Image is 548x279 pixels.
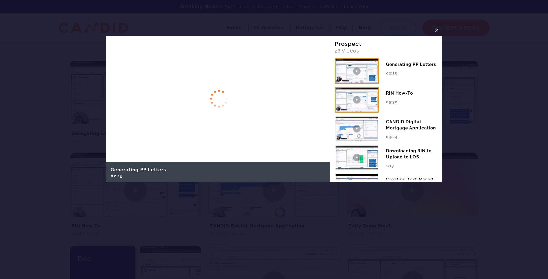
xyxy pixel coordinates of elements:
[434,25,439,35] span: ×
[335,41,438,47] div: Prospect
[109,173,327,180] div: 02:15
[386,87,437,96] div: RIN How-To
[109,165,327,173] h5: Generating PP Letters
[431,24,442,36] button: Close
[386,131,437,142] div: 04:24
[386,96,437,107] div: 05:30
[335,116,379,141] img: Related Video Prospect
[386,160,437,171] div: 1:13
[386,116,437,131] div: CANDID Digital Mortgage Application
[386,145,437,160] div: Downloading RIN to Upload to LOS
[386,173,437,189] div: Creating Text-Based Email Templates
[335,145,379,170] img: Related Video Prospect
[335,87,379,113] img: Related Video Prospect
[335,48,438,54] div: 28 Videos
[335,173,379,199] img: Related Video Prospect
